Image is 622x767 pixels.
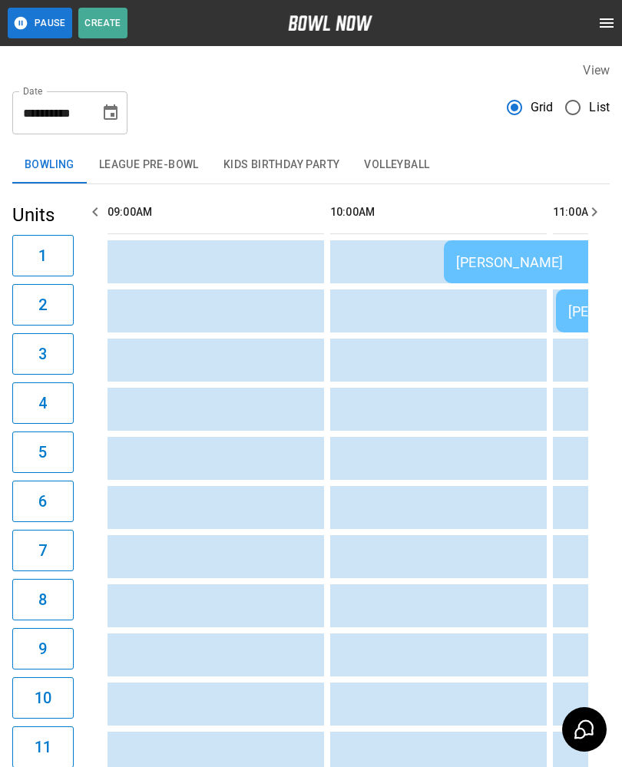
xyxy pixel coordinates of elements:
[352,147,442,183] button: Volleyball
[38,636,47,661] h6: 9
[330,190,547,234] th: 10:00AM
[12,579,74,620] button: 8
[12,382,74,424] button: 4
[583,63,610,78] label: View
[12,333,74,375] button: 3
[12,677,74,719] button: 10
[12,147,610,183] div: inventory tabs
[12,284,74,326] button: 2
[35,735,51,759] h6: 11
[589,98,610,117] span: List
[38,391,47,415] h6: 4
[12,628,74,669] button: 9
[95,98,126,128] button: Choose date, selected date is Aug 27, 2025
[591,8,622,38] button: open drawer
[12,203,74,227] h5: Units
[38,440,47,464] h6: 5
[12,147,87,183] button: Bowling
[12,431,74,473] button: 5
[38,243,47,268] h6: 1
[108,190,324,234] th: 09:00AM
[38,342,47,366] h6: 3
[8,8,72,38] button: Pause
[12,235,74,276] button: 1
[211,147,352,183] button: Kids Birthday Party
[35,686,51,710] h6: 10
[38,489,47,514] h6: 6
[87,147,211,183] button: League Pre-Bowl
[38,293,47,317] h6: 2
[288,15,372,31] img: logo
[12,481,74,522] button: 6
[38,538,47,563] h6: 7
[12,530,74,571] button: 7
[531,98,554,117] span: Grid
[78,8,127,38] button: Create
[38,587,47,612] h6: 8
